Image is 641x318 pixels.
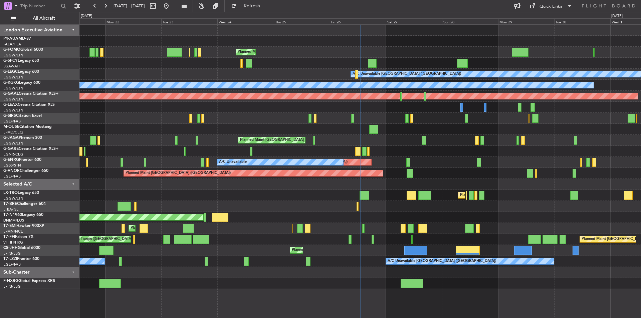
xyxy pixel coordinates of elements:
a: G-KGKGLegacy 600 [3,81,40,85]
div: Tue 23 [161,18,217,24]
span: P4-AUA [3,37,18,41]
div: A/C Unavailable [219,157,247,167]
a: G-LEGCLegacy 600 [3,70,39,74]
a: EGLF/FAB [3,262,21,267]
a: EGNR/CEG [3,152,23,157]
span: T7-BRE [3,202,17,206]
a: LFPB/LBG [3,251,21,256]
a: F-HXRGGlobal Express XRS [3,279,55,283]
button: All Aircraft [7,13,72,24]
span: T7-N1960 [3,213,22,217]
div: Mon 22 [105,18,161,24]
span: G-JAGA [3,136,19,140]
a: G-GAALCessna Citation XLS+ [3,92,58,96]
span: G-LEGC [3,70,18,74]
span: [DATE] - [DATE] [114,3,145,9]
span: T7-FFI [3,235,15,239]
a: VHHH/HKG [3,240,23,245]
div: Planned Maint [GEOGRAPHIC_DATA] ([GEOGRAPHIC_DATA]) [240,135,345,145]
span: M-OUSE [3,125,19,129]
a: EGGW/LTN [3,86,23,91]
div: Planned Maint [GEOGRAPHIC_DATA] [131,223,194,233]
span: G-VNOR [3,169,20,173]
a: EGGW/LTN [3,141,23,146]
span: T7-EMI [3,224,16,228]
a: M-OUSECitation Mustang [3,125,52,129]
span: CS-JHH [3,246,18,250]
a: LX-TROLegacy 650 [3,191,39,195]
span: G-SIRS [3,114,16,118]
span: G-LEAX [3,103,18,107]
div: Planned Maint [GEOGRAPHIC_DATA] ([GEOGRAPHIC_DATA]) [238,47,343,57]
a: EGGW/LTN [3,108,23,113]
div: Planned Maint Tianjin ([GEOGRAPHIC_DATA]) [55,234,133,244]
div: [DATE] [81,13,92,19]
div: A/C Unavailable [GEOGRAPHIC_DATA] ([GEOGRAPHIC_DATA]) [388,256,496,266]
span: G-GAAL [3,92,19,96]
a: EGGW/LTN [3,196,23,201]
span: G-ENRG [3,158,19,162]
a: DNMM/LOS [3,218,24,223]
a: LFPB/LBG [3,284,21,289]
a: G-JAGAPhenom 300 [3,136,42,140]
a: LTBA/ISL [3,207,18,212]
span: G-GARE [3,147,19,151]
a: P4-AUAMD-87 [3,37,31,41]
span: LX-TRO [3,191,18,195]
a: T7-EMIHawker 900XP [3,224,44,228]
a: CS-JHHGlobal 6000 [3,246,40,250]
div: Fri 26 [330,18,386,24]
a: G-SIRSCitation Excel [3,114,42,118]
a: G-SPCYLegacy 650 [3,59,39,63]
a: T7-FFIFalcon 7X [3,235,33,239]
a: T7-N1960Legacy 650 [3,213,43,217]
a: EGLF/FAB [3,174,21,179]
a: EGLF/FAB [3,119,21,124]
span: All Aircraft [17,16,70,21]
a: G-VNORChallenger 650 [3,169,48,173]
div: Quick Links [540,3,562,10]
span: Refresh [238,4,266,8]
span: G-SPCY [3,59,18,63]
div: Mon 29 [498,18,554,24]
a: EGGW/LTN [3,75,23,80]
a: EGGW/LTN [3,53,23,58]
a: T7-LZZIPraetor 600 [3,257,39,261]
a: FALA/HLA [3,42,21,47]
a: LFMD/CEQ [3,130,23,135]
span: F-HXRG [3,279,18,283]
a: EGGW/LTN [3,97,23,102]
span: T7-LZZI [3,257,17,261]
a: G-ENRGPraetor 600 [3,158,41,162]
div: A/C Unavailable [GEOGRAPHIC_DATA] ([GEOGRAPHIC_DATA]) [353,69,461,79]
a: G-GARECessna Citation XLS+ [3,147,58,151]
div: [DATE] [611,13,623,19]
div: Tue 30 [554,18,610,24]
div: Wed 24 [217,18,273,24]
div: Thu 25 [274,18,330,24]
div: Planned Maint [GEOGRAPHIC_DATA] ([GEOGRAPHIC_DATA]) [126,168,231,178]
span: G-KGKG [3,81,19,85]
a: T7-BREChallenger 604 [3,202,46,206]
div: Sun 28 [442,18,498,24]
button: Refresh [228,1,268,11]
a: LGAV/ATH [3,64,21,69]
a: G-FOMOGlobal 6000 [3,48,43,52]
button: Quick Links [526,1,576,11]
span: G-FOMO [3,48,20,52]
input: Trip Number [20,1,59,11]
a: LFMN/NCE [3,229,23,234]
a: EGSS/STN [3,163,21,168]
a: G-LEAXCessna Citation XLS [3,103,55,107]
div: Sat 27 [386,18,442,24]
div: Planned Maint [GEOGRAPHIC_DATA] ([GEOGRAPHIC_DATA]) [460,190,565,200]
div: Planned Maint [GEOGRAPHIC_DATA] ([GEOGRAPHIC_DATA]) [292,245,397,255]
